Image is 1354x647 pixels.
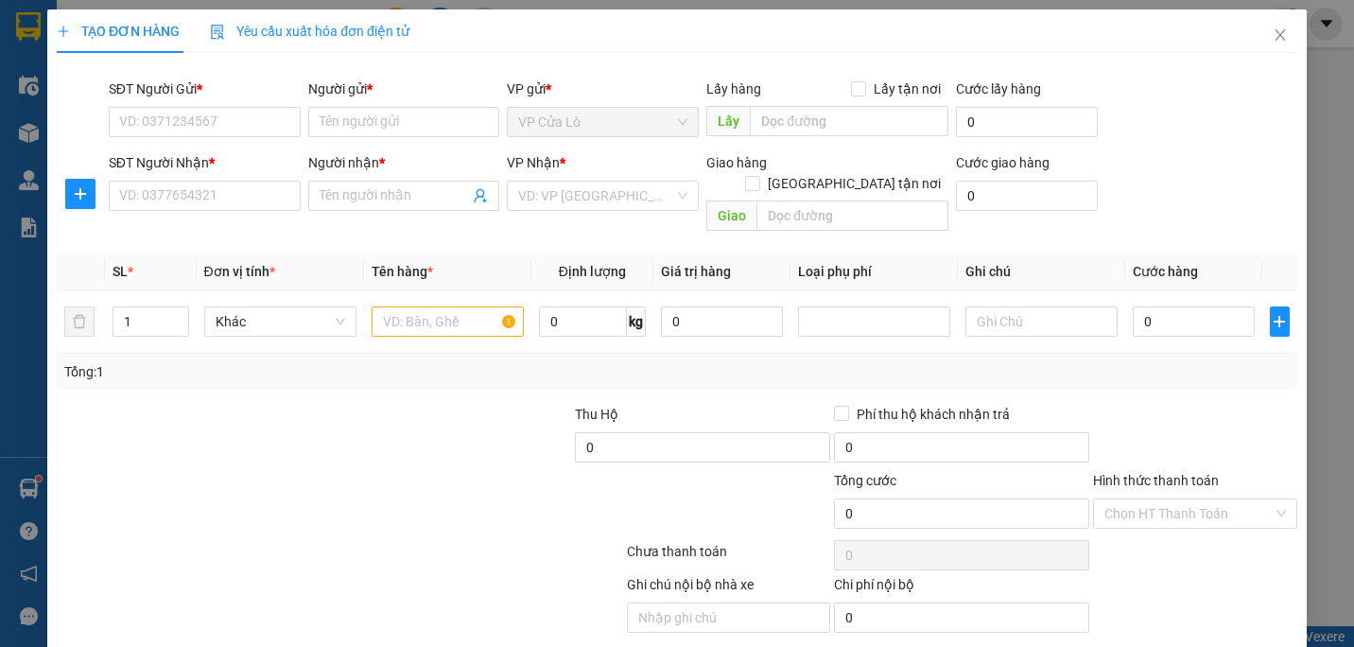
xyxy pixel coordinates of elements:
[706,201,756,231] span: Giao
[109,79,301,99] div: SĐT Người Gửi
[177,70,790,94] li: Hotline: 02386655777, 02462925925, 0944789456
[113,264,128,279] span: SL
[1254,9,1307,62] button: Close
[308,79,500,99] div: Người gửi
[706,106,750,136] span: Lấy
[849,404,1017,425] span: Phí thu hộ khách nhận trả
[372,264,433,279] span: Tên hàng
[958,254,1125,290] th: Ghi chú
[559,264,626,279] span: Định lượng
[661,264,731,279] span: Giá trị hàng
[57,24,180,39] span: TẠO ĐƠN HÀNG
[24,137,210,168] b: GỬI : VP Cửa Lò
[956,181,1098,211] input: Cước giao hàng
[706,81,761,96] span: Lấy hàng
[177,46,790,70] li: [PERSON_NAME], [PERSON_NAME]
[1273,27,1288,43] span: close
[756,201,948,231] input: Dọc đường
[474,188,489,203] span: user-add
[109,152,301,173] div: SĐT Người Nhận
[706,155,767,170] span: Giao hàng
[627,603,830,633] input: Nhập ghi chú
[834,473,896,488] span: Tổng cước
[1271,314,1289,329] span: plus
[210,24,409,39] span: Yêu cầu xuất hóa đơn điện tử
[956,155,1050,170] label: Cước giao hàng
[1094,473,1220,488] label: Hình thức thanh toán
[519,108,688,136] span: VP Cửa Lò
[627,574,830,603] div: Ghi chú nội bộ nhà xe
[760,173,948,194] span: [GEOGRAPHIC_DATA] tận nơi
[956,81,1041,96] label: Cước lấy hàng
[508,79,700,99] div: VP gửi
[965,306,1118,337] input: Ghi Chú
[308,152,500,173] div: Người nhận
[66,179,96,209] button: plus
[210,25,225,40] img: icon
[834,574,1089,603] div: Chi phí nội bộ
[956,107,1098,137] input: Cước lấy hàng
[661,306,783,337] input: 0
[508,155,561,170] span: VP Nhận
[1270,306,1290,337] button: plus
[866,79,948,99] span: Lấy tận nơi
[64,361,524,382] div: Tổng: 1
[204,264,275,279] span: Đơn vị tính
[216,307,345,336] span: Khác
[1133,264,1198,279] span: Cước hàng
[627,306,646,337] span: kg
[625,541,832,574] div: Chưa thanh toán
[24,24,118,118] img: logo.jpg
[57,25,70,38] span: plus
[750,106,948,136] input: Dọc đường
[67,186,95,201] span: plus
[575,407,618,422] span: Thu Hộ
[372,306,524,337] input: VD: Bàn, Ghế
[790,254,958,290] th: Loại phụ phí
[64,306,95,337] button: delete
